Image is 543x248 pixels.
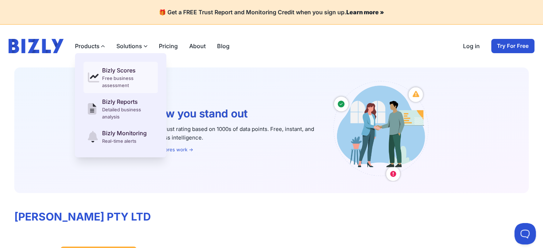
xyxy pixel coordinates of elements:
[153,107,250,121] li: how you stand out
[102,97,154,106] div: Bizly Reports
[84,93,158,125] a: Bizly Reports Detailed business analysis
[463,42,480,50] a: Log in
[217,42,230,50] a: Blog
[102,75,154,89] div: Free business assessment
[153,121,250,134] li: who you work with
[102,66,154,75] div: Bizly Scores
[84,62,158,93] a: Bizly Scores Free business assessment
[116,42,147,50] button: Solutions
[159,42,178,50] a: Pricing
[514,223,536,244] iframe: Toggle Customer Support
[9,9,534,16] h4: 🎁 Get a FREE Trust Report and Monitoring Credit when you sign up.
[102,129,147,137] div: Bizly Monitoring
[329,79,432,182] img: Australian small business owners illustration
[75,42,105,50] button: Products
[14,210,529,224] h1: [PERSON_NAME] PTY LTD
[84,125,158,149] a: Bizly Monitoring Real-time alerts
[102,106,154,120] div: Detailed business analysis
[112,125,317,142] p: See this business's trust rating based on 1000s of data points. Free, instant, and based on real ...
[189,42,206,50] a: About
[346,9,384,16] a: Learn more »
[102,137,147,145] div: Real-time alerts
[491,39,534,53] a: Try For Free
